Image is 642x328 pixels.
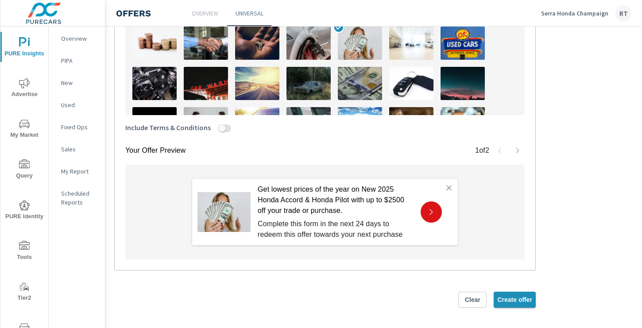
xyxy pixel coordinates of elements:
[49,32,105,45] div: Overview
[3,200,46,222] span: PURE Identity
[3,37,46,59] span: PURE Insights
[615,5,631,21] div: RT
[389,67,433,100] img: description
[61,78,98,87] p: New
[494,292,536,308] button: Create offer
[286,107,331,140] img: description
[61,34,98,43] p: Overview
[3,241,46,262] span: Tools
[61,56,98,65] p: PIPA
[218,124,225,132] button: Include Terms & Conditions
[49,187,105,209] div: Scheduled Reports
[286,67,331,100] img: description
[286,27,331,60] img: description
[192,9,218,18] p: Overview
[61,145,98,154] p: Sales
[338,67,382,100] img: description
[61,167,98,176] p: My Report
[462,296,483,304] span: Clear
[3,119,46,140] span: My Market
[184,107,228,140] img: description
[389,27,433,60] img: description
[197,192,251,232] img: Woman holding one dollar bills
[116,8,151,19] h4: Offers
[49,98,105,112] div: Used
[132,27,177,60] img: description
[132,107,177,140] img: description
[236,9,263,18] p: Universal
[235,27,279,60] img: description
[441,67,485,100] img: description
[184,67,228,100] img: description
[475,145,489,156] p: 1 of 2
[49,120,105,134] div: Fixed Ops
[61,189,98,207] p: Scheduled Reports
[125,145,186,156] p: Your Offer Preview
[441,107,485,140] img: description
[338,27,382,60] img: description
[235,107,279,140] img: description
[541,9,608,17] p: Serra Honda Champaign
[389,107,433,140] img: description
[49,76,105,89] div: New
[61,123,98,131] p: Fixed Ops
[258,184,414,216] p: Get lowest prices of the year on New 2025 Honda Accord & Honda Pilot with up to $2500 off your tr...
[49,143,105,156] div: Sales
[441,27,485,60] img: description
[258,218,414,239] p: Complete this form in the next 24 days to redeem this offer towards your next purchase
[184,27,228,60] img: description
[3,282,46,303] span: Tier2
[49,165,105,178] div: My Report
[235,67,279,100] img: description
[49,54,105,67] div: PIPA
[61,100,98,109] p: Used
[3,159,46,181] span: Query
[497,296,532,304] span: Create offer
[3,78,46,100] span: Advertise
[338,107,382,140] img: description
[132,67,177,100] img: description
[125,122,211,133] span: Include Terms & Conditions
[458,292,487,308] button: Clear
